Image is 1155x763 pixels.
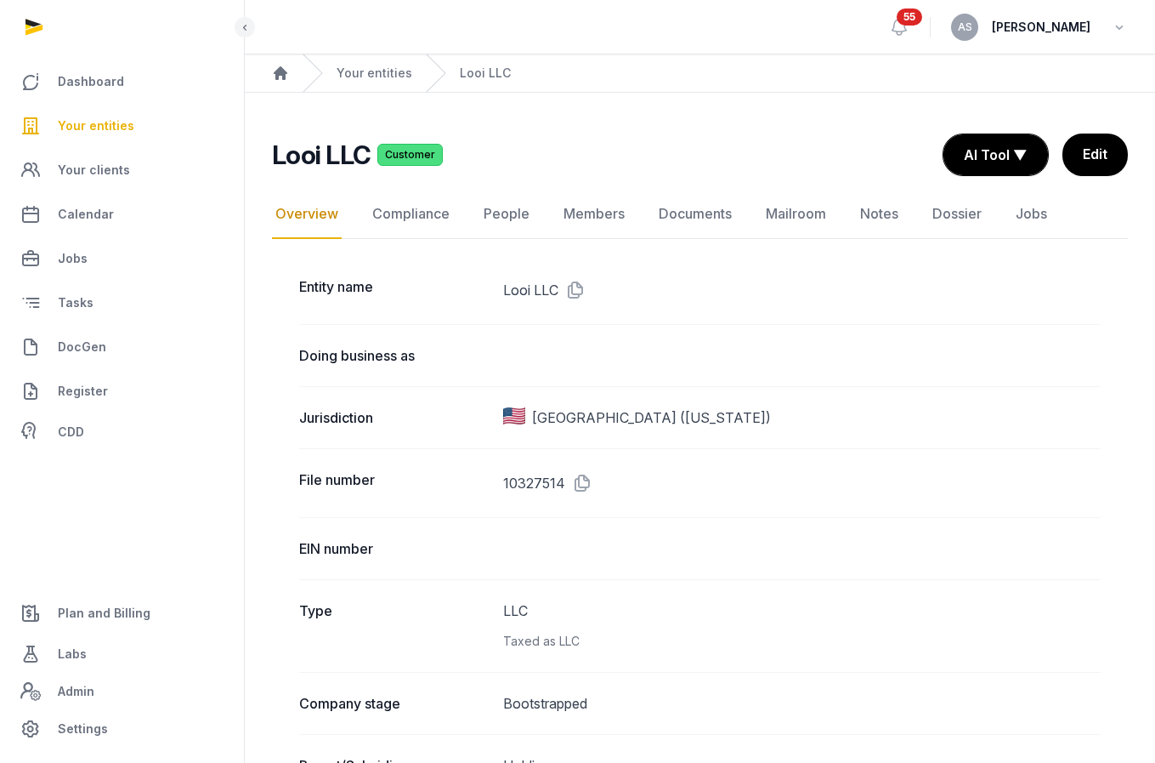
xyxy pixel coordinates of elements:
[560,190,628,239] a: Members
[503,631,1101,652] div: Taxed as LLC
[58,681,94,702] span: Admin
[58,337,106,357] span: DocGen
[369,190,453,239] a: Compliance
[272,190,342,239] a: Overview
[299,693,490,714] dt: Company stage
[1012,190,1050,239] a: Jobs
[503,601,1101,652] dd: LLC
[14,593,230,634] a: Plan and Billing
[377,144,443,166] span: Customer
[992,17,1090,37] span: [PERSON_NAME]
[58,160,130,180] span: Your clients
[503,276,1101,304] dd: Looi LLC
[14,105,230,146] a: Your entities
[58,71,124,92] span: Dashboard
[857,190,902,239] a: Notes
[14,709,230,749] a: Settings
[14,327,230,367] a: DocGen
[299,470,490,497] dt: File number
[272,140,371,170] h2: Looi LLC
[245,54,1155,93] nav: Breadcrumb
[337,65,412,82] a: Your entities
[14,634,230,675] a: Labs
[58,644,87,664] span: Labs
[299,276,490,304] dt: Entity name
[1062,134,1128,176] a: Edit
[299,538,490,559] dt: EIN number
[58,719,108,739] span: Settings
[299,407,490,428] dt: Jurisdiction
[762,190,829,239] a: Mailroom
[14,238,230,279] a: Jobs
[58,204,114,225] span: Calendar
[14,194,230,235] a: Calendar
[58,116,134,136] span: Your entities
[14,675,230,709] a: Admin
[299,601,490,652] dt: Type
[299,345,490,366] dt: Doing business as
[58,603,150,623] span: Plan and Billing
[951,14,978,41] button: AS
[503,693,1101,714] dd: Bootstrapped
[460,65,511,82] a: Looi LLC
[58,381,108,401] span: Register
[532,407,771,428] span: [GEOGRAPHIC_DATA] ([US_STATE])
[943,134,1048,175] button: AI Tool ▼
[58,248,88,269] span: Jobs
[655,190,735,239] a: Documents
[14,371,230,412] a: Register
[929,190,985,239] a: Dossier
[14,150,230,191] a: Your clients
[272,190,1128,239] nav: Tabs
[14,61,230,102] a: Dashboard
[58,422,84,442] span: CDD
[897,9,922,26] span: 55
[14,282,230,323] a: Tasks
[58,293,93,313] span: Tasks
[480,190,533,239] a: People
[503,470,1101,497] dd: 10327514
[14,415,230,449] a: CDD
[958,22,972,32] span: AS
